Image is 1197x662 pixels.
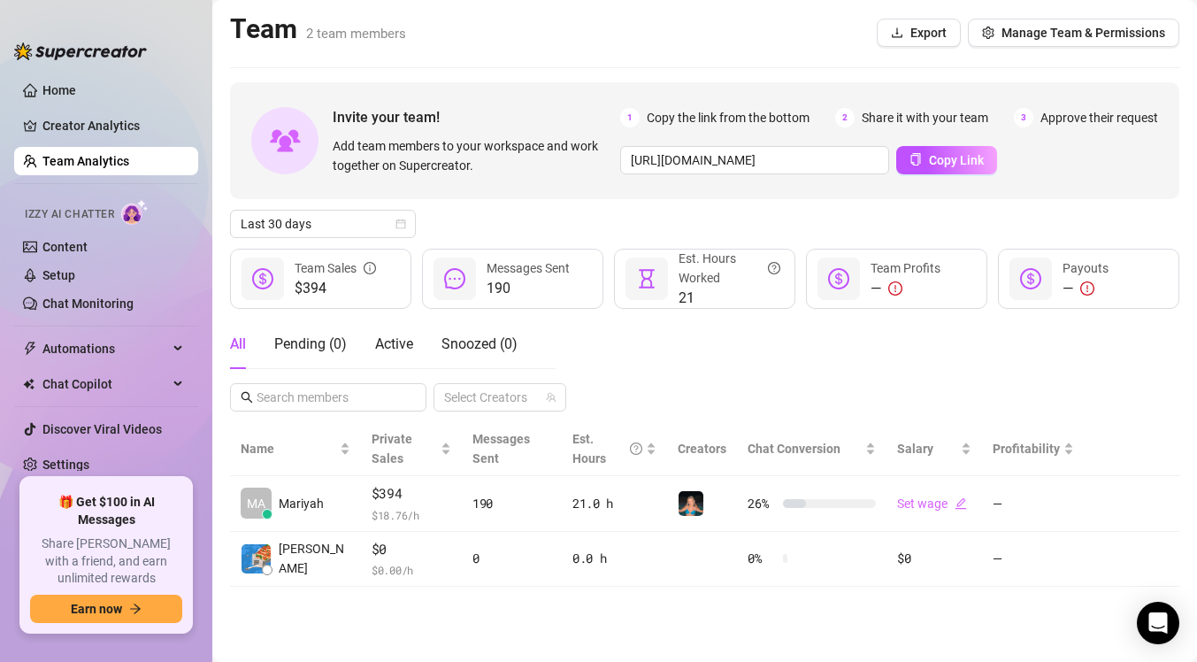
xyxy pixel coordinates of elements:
span: Messages Sent [487,261,570,275]
span: arrow-right [129,603,142,615]
span: 3 [1014,108,1033,127]
a: Settings [42,458,89,472]
a: Team Analytics [42,154,129,168]
th: Name [230,422,361,476]
a: Chat Monitoring [42,296,134,311]
span: copy [909,153,922,165]
span: Active [375,335,413,352]
button: Earn nowarrow-right [30,595,182,623]
a: Creator Analytics [42,112,184,140]
a: Content [42,240,88,254]
span: setting [982,27,994,39]
div: 0.0 h [572,549,657,568]
span: Manage Team & Permissions [1001,26,1165,40]
span: edit [955,497,967,510]
td: — [982,476,1085,532]
span: Mariyah [279,494,324,513]
span: [PERSON_NAME] [279,539,350,578]
span: $ 18.76 /h [372,506,451,524]
div: $0 [897,549,971,568]
span: Team Profits [871,261,940,275]
span: Add team members to your workspace and work together on Supercreator. [333,136,613,175]
span: $0 [372,539,451,560]
td: — [982,532,1085,588]
span: 190 [487,278,570,299]
span: search [241,391,253,404]
a: Discover Viral Videos [42,422,162,436]
div: 21.0 h [572,494,657,513]
span: Share it with your team [862,108,988,127]
button: Export [877,19,961,47]
span: Messages Sent [472,432,530,466]
img: logo-BBDzfeDw.svg [14,42,147,60]
span: info-circle [364,258,376,278]
span: question-circle [630,429,642,468]
span: 1 [620,108,640,127]
span: $394 [295,278,376,299]
span: dollar-circle [1020,268,1041,289]
span: 🎁 Get $100 in AI Messages [30,494,182,528]
div: — [1063,278,1109,299]
span: $ 0.00 /h [372,561,451,579]
img: Chat Copilot [23,378,35,390]
span: Copy the link from the bottom [647,108,810,127]
span: Automations [42,335,168,363]
span: Payouts [1063,261,1109,275]
th: Creators [667,422,737,476]
h2: Team [230,12,406,46]
img: Brad Mumford [242,544,271,573]
span: 21 [679,288,780,309]
span: Name [241,439,336,458]
span: Earn now [71,602,122,616]
span: thunderbolt [23,342,37,356]
div: Est. Hours Worked [679,249,780,288]
span: dollar-circle [828,268,849,289]
button: Copy Link [896,146,997,174]
a: Setup [42,268,75,282]
span: Copy Link [929,153,984,167]
span: Izzy AI Chatter [25,206,114,223]
span: 0 % [748,549,776,568]
span: Profitability [993,442,1060,456]
button: Manage Team & Permissions [968,19,1179,47]
span: Salary [897,442,933,456]
div: Open Intercom Messenger [1137,602,1179,644]
div: All [230,334,246,355]
span: exclamation-circle [1080,281,1094,296]
span: 2 team members [306,26,406,42]
div: 0 [472,549,551,568]
span: Approve their request [1040,108,1158,127]
span: Chat Copilot [42,370,168,398]
span: Share [PERSON_NAME] with a friend, and earn unlimited rewards [30,535,182,588]
span: download [891,27,903,39]
div: — [871,278,940,299]
div: Est. Hours [572,429,643,468]
span: 26 % [748,494,776,513]
span: Invite your team! [333,106,620,128]
input: Search members [257,388,402,407]
span: exclamation-circle [888,281,902,296]
span: MA [247,494,265,513]
span: hourglass [636,268,657,289]
img: AI Chatter [121,199,149,225]
span: calendar [395,219,406,229]
span: dollar-circle [252,268,273,289]
span: Export [910,26,947,40]
div: Team Sales [295,258,376,278]
span: message [444,268,465,289]
span: question-circle [768,249,780,288]
a: Home [42,83,76,97]
div: Pending ( 0 ) [274,334,347,355]
span: Last 30 days [241,211,405,237]
span: Private Sales [372,432,412,466]
div: 190 [472,494,551,513]
span: 2 [835,108,855,127]
a: Set wageedit [897,496,967,511]
span: team [546,392,556,403]
span: $394 [372,483,451,504]
img: M [679,491,703,516]
span: Chat Conversion [748,442,840,456]
span: Snoozed ( 0 ) [441,335,518,352]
